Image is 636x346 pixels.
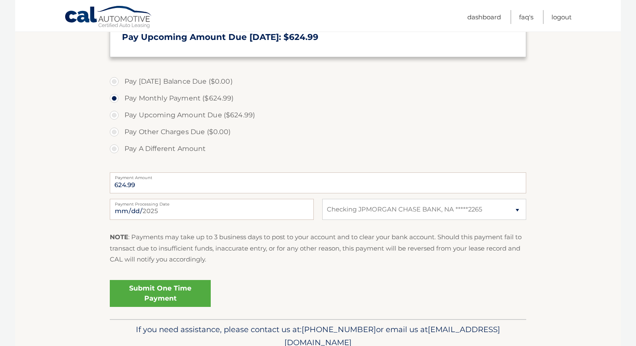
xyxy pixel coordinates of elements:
label: Pay [DATE] Balance Due ($0.00) [110,73,526,90]
input: Payment Amount [110,172,526,193]
a: Dashboard [467,10,501,24]
a: Cal Automotive [64,5,153,30]
label: Payment Amount [110,172,526,179]
a: FAQ's [519,10,533,24]
label: Pay Other Charges Due ($0.00) [110,124,526,140]
strong: NOTE [110,233,128,241]
label: Pay Upcoming Amount Due ($624.99) [110,107,526,124]
a: Submit One Time Payment [110,280,211,307]
input: Payment Date [110,199,314,220]
label: Payment Processing Date [110,199,314,206]
p: : Payments may take up to 3 business days to post to your account and to clear your bank account.... [110,232,526,265]
a: Logout [551,10,572,24]
h3: Pay Upcoming Amount Due [DATE]: $624.99 [122,32,514,42]
label: Pay A Different Amount [110,140,526,157]
span: [PHONE_NUMBER] [302,325,376,334]
label: Pay Monthly Payment ($624.99) [110,90,526,107]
